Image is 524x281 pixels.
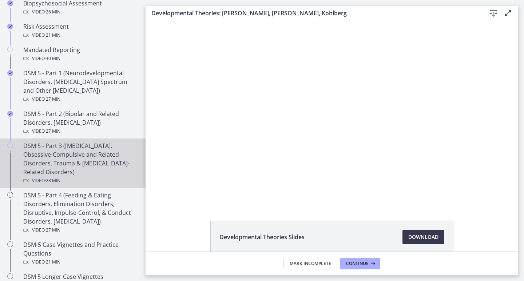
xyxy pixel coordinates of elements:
div: Video [23,54,137,63]
div: DSM-5 Case Vignettes and Practice Questions [23,240,137,266]
div: DSM 5 - Part 4 (Feeding & Eating Disorders, Elimination Disorders, Disruptive, Impulse-Control, &... [23,191,137,234]
span: · 26 min [45,8,60,16]
span: · 27 min [45,127,60,136]
i: Completed [7,111,13,117]
button: Continue [340,258,380,269]
span: · 28 min [45,176,60,185]
div: DSM 5 - Part 3 ([MEDICAL_DATA], Obsessive-Compulsive and Related Disorders, Trauma & [MEDICAL_DAT... [23,141,137,185]
span: Continue [346,261,369,266]
div: Video [23,31,137,40]
span: · 21 min [45,258,60,266]
span: Mark Incomplete [290,261,331,266]
div: Mandated Reporting [23,45,137,63]
span: · 27 min [45,95,60,104]
div: Video [23,226,137,234]
i: Completed [7,0,13,6]
span: · 40 min [45,54,60,63]
i: Completed [7,70,13,76]
a: Download [402,230,444,244]
button: Mark Incomplete [283,258,337,269]
i: Completed [7,24,13,29]
div: Video [23,176,137,185]
div: Risk Assessment [23,22,137,40]
span: Developmental Theories Slides [219,233,305,241]
div: Video [23,8,137,16]
span: · 27 min [45,226,60,234]
div: DSM 5 - Part 2 (Bipolar and Related Disorders, [MEDICAL_DATA]) [23,109,137,136]
div: Video [23,95,137,104]
span: Download [408,233,438,241]
iframe: Video Lesson [146,21,518,204]
h3: Developmental Theories: [PERSON_NAME], [PERSON_NAME], Kohlberg [151,9,475,17]
div: Video [23,127,137,136]
div: DSM 5 - Part 1 (Neurodevelopmental Disorders, [MEDICAL_DATA] Spectrum and Other [MEDICAL_DATA]) [23,69,137,104]
span: · 21 min [45,31,60,40]
div: Video [23,258,137,266]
